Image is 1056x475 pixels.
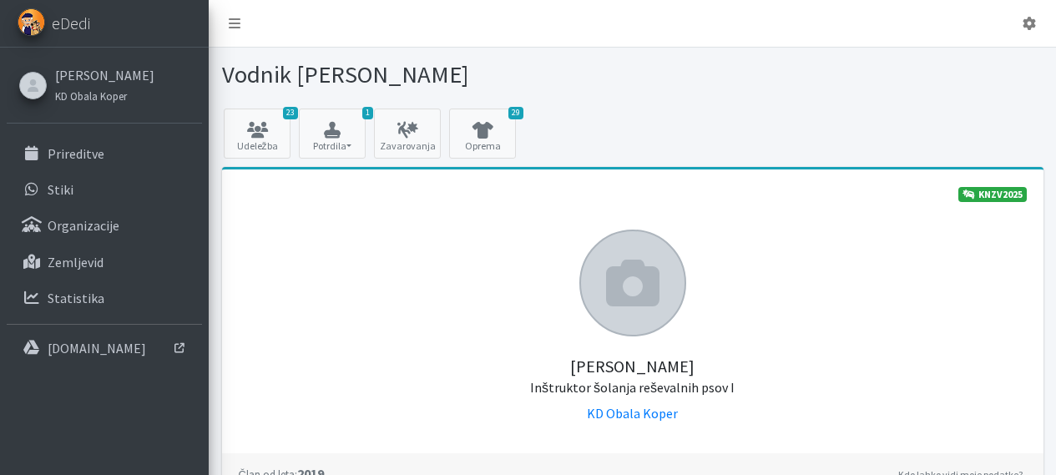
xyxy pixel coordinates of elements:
a: Prireditve [7,137,202,170]
button: 1 Potrdila [299,109,366,159]
small: KD Obala Koper [55,89,127,103]
a: Zavarovanja [374,109,441,159]
a: Stiki [7,173,202,206]
a: KD Obala Koper [55,85,154,105]
p: [DOMAIN_NAME] [48,340,146,356]
span: 23 [283,107,298,119]
h1: Vodnik [PERSON_NAME] [222,60,627,89]
a: KD Obala Koper [587,405,678,422]
small: Inštruktor šolanja reševalnih psov I [530,379,735,396]
img: eDedi [18,8,45,36]
a: [DOMAIN_NAME] [7,331,202,365]
a: Zemljevid [7,245,202,279]
h5: [PERSON_NAME] [239,336,1027,397]
a: 29 Oprema [449,109,516,159]
p: Organizacije [48,217,119,234]
span: 29 [508,107,523,119]
a: Organizacije [7,209,202,242]
a: KNZV2025 [958,187,1027,202]
a: 23 Udeležba [224,109,291,159]
a: [PERSON_NAME] [55,65,154,85]
a: Statistika [7,281,202,315]
p: Zemljevid [48,254,104,270]
p: Stiki [48,181,73,198]
p: Prireditve [48,145,104,162]
p: Statistika [48,290,104,306]
span: eDedi [52,11,90,36]
span: 1 [362,107,373,119]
